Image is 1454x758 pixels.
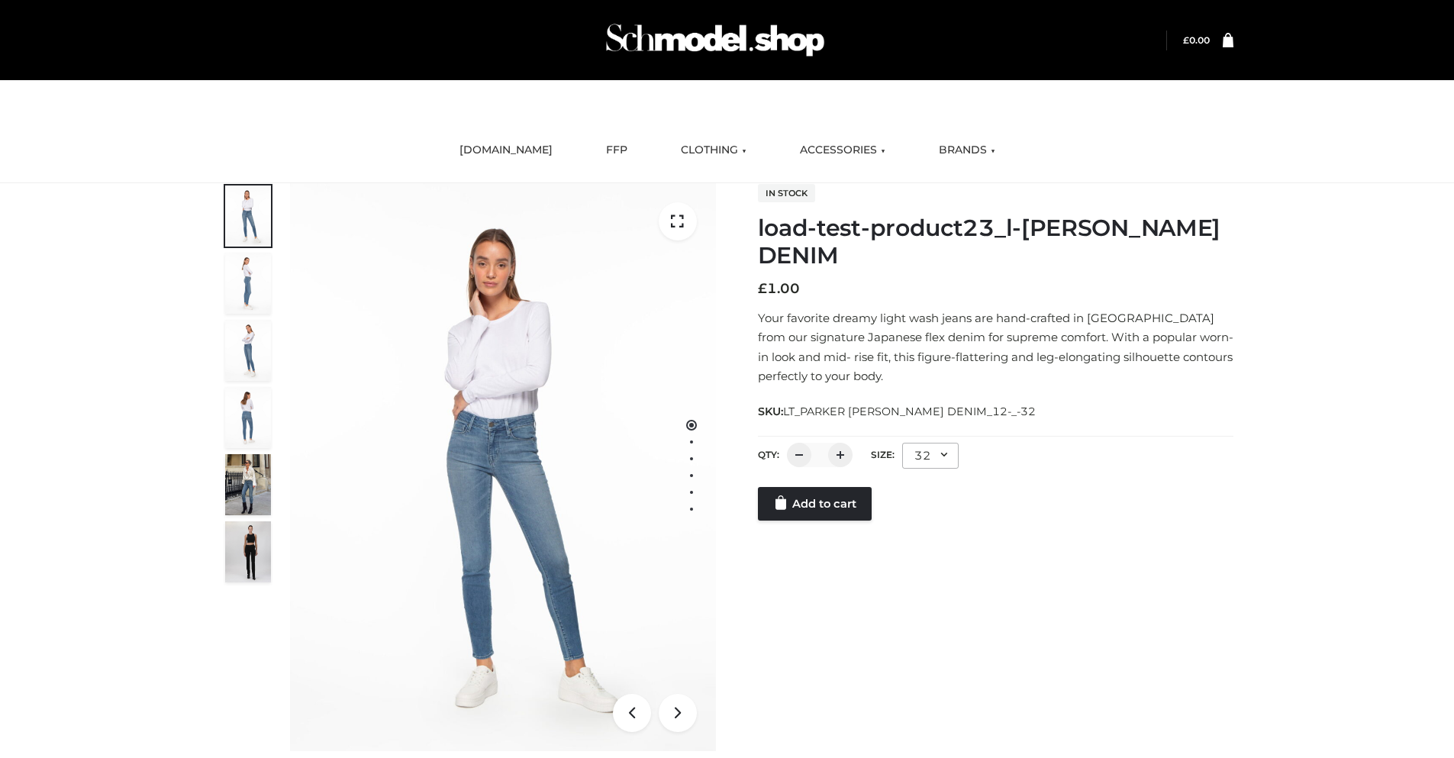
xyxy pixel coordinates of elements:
[758,214,1233,269] h1: load-test-product23_l-[PERSON_NAME] DENIM
[758,280,767,297] span: £
[758,308,1233,386] p: Your favorite dreamy light wash jeans are hand-crafted in [GEOGRAPHIC_DATA] from our signature Ja...
[1183,34,1210,46] bdi: 0.00
[783,405,1036,418] span: LT_PARKER [PERSON_NAME] DENIM_12-_-32
[290,183,716,751] img: 2001KLX-Ava-skinny-cove-1-scaled_9b141654-9513-48e5-b76c-3dc7db129200
[871,449,895,460] label: Size:
[595,134,639,167] a: FFP
[601,10,830,70] img: Schmodel Admin 964
[758,487,872,521] a: Add to cart
[902,443,959,469] div: 32
[669,134,758,167] a: CLOTHING
[927,134,1007,167] a: BRANDS
[1183,34,1189,46] span: £
[758,449,779,460] label: QTY:
[225,521,271,582] img: 49df5f96394c49d8b5cbdcda3511328a.HD-1080p-2.5Mbps-49301101_thumbnail.jpg
[225,320,271,381] img: 2001KLX-Ava-skinny-cove-3-scaled_eb6bf915-b6b9-448f-8c6c-8cabb27fd4b2.jpg
[225,454,271,515] img: Bowery-Skinny_Cove-1.jpg
[225,387,271,448] img: 2001KLX-Ava-skinny-cove-2-scaled_32c0e67e-5e94-449c-a916-4c02a8c03427.jpg
[758,280,800,297] bdi: 1.00
[225,253,271,314] img: 2001KLX-Ava-skinny-cove-4-scaled_4636a833-082b-4702-abec-fd5bf279c4fc.jpg
[225,185,271,247] img: 2001KLX-Ava-skinny-cove-1-scaled_9b141654-9513-48e5-b76c-3dc7db129200.jpg
[1183,34,1210,46] a: £0.00
[448,134,564,167] a: [DOMAIN_NAME]
[758,184,815,202] span: In stock
[788,134,897,167] a: ACCESSORIES
[758,402,1037,421] span: SKU:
